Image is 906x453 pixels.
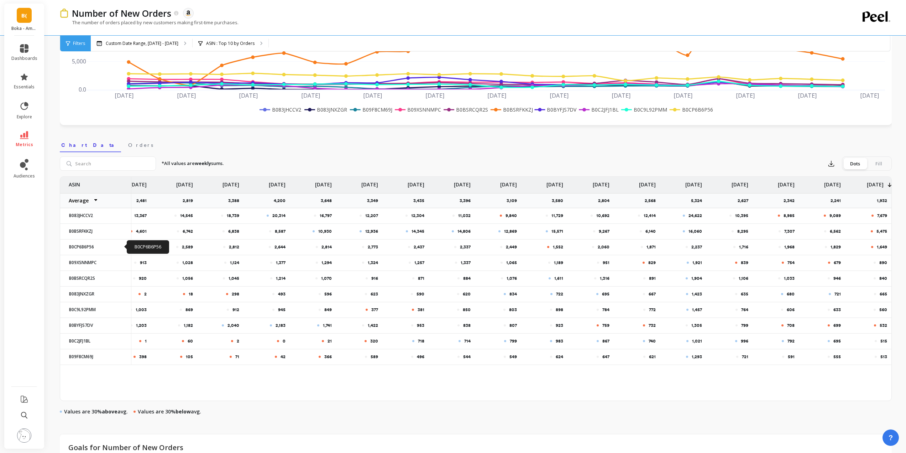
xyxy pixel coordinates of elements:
[824,177,841,188] p: [DATE]
[509,291,517,297] p: 834
[371,291,378,297] p: 623
[546,177,563,188] p: [DATE]
[136,228,147,234] p: 4,601
[787,323,795,328] p: 708
[507,198,521,204] p: 3,109
[21,11,27,20] span: B(
[788,354,795,360] p: 591
[552,198,567,204] p: 3,580
[324,354,332,360] p: 366
[463,307,471,313] p: 850
[176,177,193,188] p: [DATE]
[65,291,127,297] p: B083JNXZGR
[787,260,795,266] p: 754
[60,156,156,171] input: Search
[556,291,563,297] p: 722
[106,41,178,46] p: Custom Date Range, [DATE] - [DATE]
[102,408,117,415] strong: above
[321,244,332,250] p: 2,814
[735,213,748,218] p: 10,395
[275,228,286,234] p: 8,587
[644,213,656,218] p: 12,414
[274,244,286,250] p: 2,644
[324,307,332,313] p: 849
[649,276,656,281] p: 891
[603,260,609,266] p: 951
[134,213,147,218] p: 13,367
[60,9,68,17] img: header icon
[834,260,841,266] p: 679
[692,307,702,313] p: 1,457
[188,338,193,344] p: 60
[787,338,795,344] p: 792
[741,323,748,328] p: 799
[321,276,332,281] p: 1,070
[553,244,563,250] p: 1,552
[139,276,147,281] p: 920
[639,177,656,188] p: [DATE]
[365,228,378,234] p: 12,936
[130,177,147,188] p: [DATE]
[418,307,424,313] p: 381
[741,291,748,297] p: 635
[227,323,239,328] p: 2,040
[320,213,332,218] p: 16,797
[556,338,563,344] p: 983
[222,177,239,188] p: [DATE]
[183,198,197,204] p: 2,819
[692,354,702,360] p: 1,293
[834,291,841,297] p: 721
[784,228,795,234] p: 7,307
[278,291,286,297] p: 493
[136,323,147,328] p: 1,203
[646,244,656,250] p: 1,871
[598,244,609,250] p: 2,060
[176,408,191,415] strong: below
[457,228,471,234] p: 14,806
[232,291,239,297] p: 298
[17,114,32,120] span: explore
[551,228,563,234] p: 15,571
[189,291,193,297] p: 18
[274,198,290,204] p: 4,200
[182,260,193,266] p: 1,028
[732,177,748,188] p: [DATE]
[182,244,193,250] p: 2,589
[206,41,255,46] p: ASIN : Top 10 by Orders
[145,338,147,344] p: 1
[232,307,239,313] p: 912
[787,307,795,313] p: 606
[879,307,887,313] p: 560
[73,41,85,46] span: Filters
[741,307,748,313] p: 764
[688,213,702,218] p: 24,622
[879,260,887,266] p: 890
[741,260,748,266] p: 839
[65,260,127,266] p: B09XSNNMPC
[414,260,424,266] p: 1,257
[323,323,332,328] p: 1,741
[65,307,127,313] p: B0C9L92PMM
[185,307,193,313] p: 869
[554,260,563,266] p: 1,189
[371,354,378,360] p: 589
[140,260,147,266] p: 913
[276,276,286,281] p: 1,214
[412,228,424,234] p: 14,345
[649,323,656,328] p: 732
[742,354,748,360] p: 721
[318,228,332,234] p: 10,930
[829,213,841,218] p: 9,089
[739,244,748,250] p: 1,716
[65,323,127,328] p: B0BYFJS7DV
[685,177,702,188] p: [DATE]
[833,307,841,313] p: 633
[843,158,867,169] div: Dots
[228,198,243,204] p: 3,388
[454,177,471,188] p: [DATE]
[830,228,841,234] p: 6,562
[649,307,656,313] p: 772
[315,177,332,188] p: [DATE]
[60,136,892,152] nav: Tabs
[227,213,239,218] p: 18,739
